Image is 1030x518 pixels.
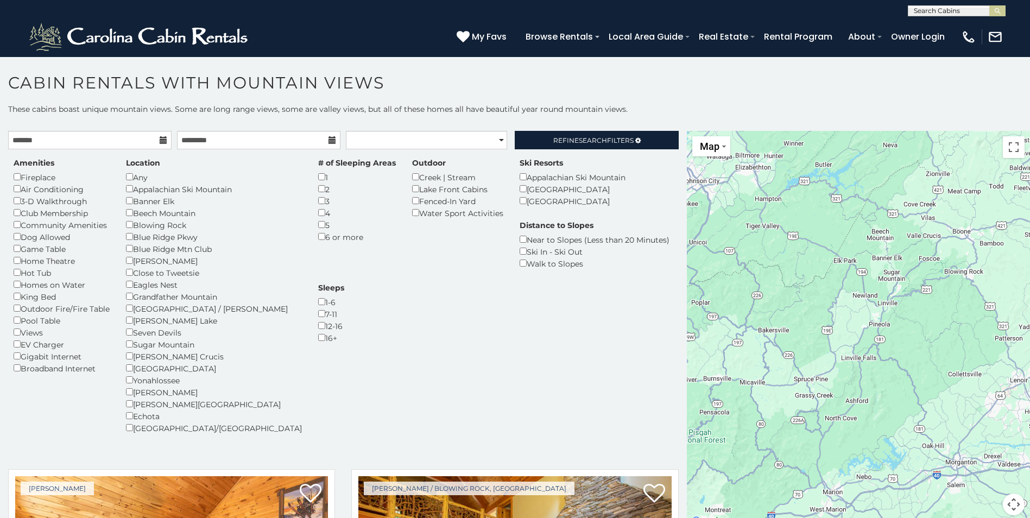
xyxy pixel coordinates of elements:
a: [PERSON_NAME] / Blowing Rock, [GEOGRAPHIC_DATA] [364,482,574,495]
div: Sugar Mountain [126,338,302,350]
label: # of Sleeping Areas [318,157,396,168]
span: Refine Filters [553,136,634,144]
div: 7-11 [318,308,344,320]
div: Near to Slopes (Less than 20 Minutes) [520,233,669,245]
img: White-1-2.png [27,21,252,53]
div: [PERSON_NAME] Lake [126,314,302,326]
a: My Favs [457,30,509,44]
label: Location [126,157,160,168]
div: [GEOGRAPHIC_DATA] [520,183,625,195]
div: Club Membership [14,207,110,219]
a: RefineSearchFilters [515,131,678,149]
span: Search [579,136,607,144]
a: Add to favorites [300,483,321,506]
div: Home Theatre [14,255,110,267]
div: Homes on Water [14,279,110,290]
div: Grandfather Mountain [126,290,302,302]
div: Beech Mountain [126,207,302,219]
div: Creek | Stream [412,171,503,183]
div: [GEOGRAPHIC_DATA] / [PERSON_NAME] [126,302,302,314]
a: Add to favorites [643,483,665,506]
div: Appalachian Ski Mountain [520,171,625,183]
button: Toggle fullscreen view [1003,136,1025,158]
div: Game Table [14,243,110,255]
a: About [843,27,881,46]
div: Eagles Nest [126,279,302,290]
div: 1 [318,171,396,183]
div: Blue Ridge Pkwy [126,231,302,243]
div: Broadband Internet [14,362,110,374]
span: My Favs [472,30,507,43]
div: Pool Table [14,314,110,326]
label: Sleeps [318,282,344,293]
div: Seven Devils [126,326,302,338]
div: Close to Tweetsie [126,267,302,279]
div: Any [126,171,302,183]
label: Amenities [14,157,54,168]
label: Ski Resorts [520,157,563,168]
a: [PERSON_NAME] [21,482,94,495]
label: Outdoor [412,157,446,168]
a: Owner Login [886,27,950,46]
div: Gigabit Internet [14,350,110,362]
div: [GEOGRAPHIC_DATA] [126,362,302,374]
div: Views [14,326,110,338]
div: Air Conditioning [14,183,110,195]
div: 6 or more [318,231,396,243]
div: 16+ [318,332,344,344]
div: Community Amenities [14,219,110,231]
a: Browse Rentals [520,27,598,46]
div: [PERSON_NAME] [126,255,302,267]
a: Real Estate [693,27,754,46]
div: Lake Front Cabins [412,183,503,195]
div: 12-16 [318,320,344,332]
div: Water Sport Activities [412,207,503,219]
img: phone-regular-white.png [961,29,976,45]
div: Blowing Rock [126,219,302,231]
div: 1-6 [318,296,344,308]
div: 5 [318,219,396,231]
div: 2 [318,183,396,195]
button: Change map style [692,136,730,156]
div: [GEOGRAPHIC_DATA]/[GEOGRAPHIC_DATA] [126,422,302,434]
div: [PERSON_NAME] [126,386,302,398]
div: [GEOGRAPHIC_DATA] [520,195,625,207]
div: Hot Tub [14,267,110,279]
div: 3 [318,195,396,207]
div: Walk to Slopes [520,257,669,269]
div: Fenced-In Yard [412,195,503,207]
div: 4 [318,207,396,219]
div: 3-D Walkthrough [14,195,110,207]
div: Banner Elk [126,195,302,207]
div: Yonahlossee [126,374,302,386]
span: Map [700,141,719,152]
div: Echota [126,410,302,422]
div: [PERSON_NAME] Crucis [126,350,302,362]
div: King Bed [14,290,110,302]
img: mail-regular-white.png [988,29,1003,45]
div: Appalachian Ski Mountain [126,183,302,195]
div: Outdoor Fire/Fire Table [14,302,110,314]
div: Ski In - Ski Out [520,245,669,257]
div: Blue Ridge Mtn Club [126,243,302,255]
label: Distance to Slopes [520,220,593,231]
div: [PERSON_NAME][GEOGRAPHIC_DATA] [126,398,302,410]
a: Local Area Guide [603,27,688,46]
div: Fireplace [14,171,110,183]
div: EV Charger [14,338,110,350]
a: Rental Program [759,27,838,46]
button: Map camera controls [1003,494,1025,515]
div: Dog Allowed [14,231,110,243]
